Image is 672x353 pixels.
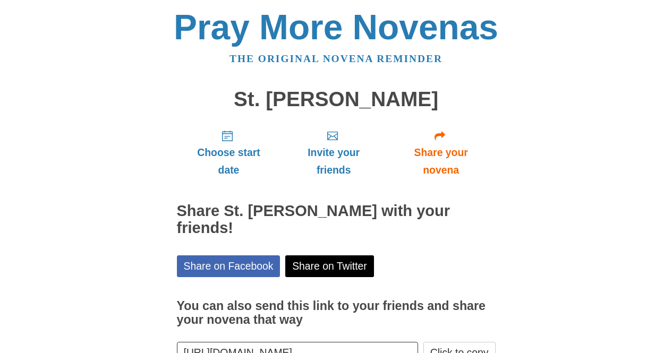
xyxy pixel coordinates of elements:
[177,203,496,237] h2: Share St. [PERSON_NAME] with your friends!
[177,121,281,184] a: Choose start date
[188,144,270,179] span: Choose start date
[285,255,374,277] a: Share on Twitter
[397,144,485,179] span: Share your novena
[177,88,496,111] h1: St. [PERSON_NAME]
[174,7,498,47] a: Pray More Novenas
[291,144,376,179] span: Invite your friends
[280,121,386,184] a: Invite your friends
[177,255,280,277] a: Share on Facebook
[229,53,443,64] a: The original novena reminder
[387,121,496,184] a: Share your novena
[177,299,496,326] h3: You can also send this link to your friends and share your novena that way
